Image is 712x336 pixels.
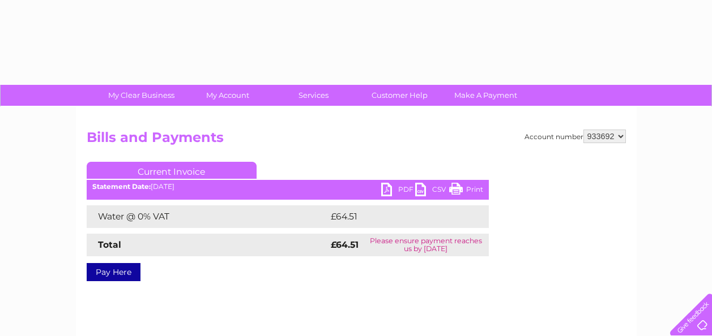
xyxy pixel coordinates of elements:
a: PDF [381,183,415,199]
strong: Total [98,239,121,250]
strong: £64.51 [331,239,359,250]
h2: Bills and Payments [87,130,626,151]
td: Water @ 0% VAT [87,205,328,228]
td: £64.51 [328,205,465,228]
td: Please ensure payment reaches us by [DATE] [363,234,488,256]
a: Pay Here [87,263,140,281]
b: Statement Date: [92,182,151,191]
a: Services [267,85,360,106]
a: Print [449,183,483,199]
a: My Account [181,85,274,106]
div: Account number [525,130,626,143]
a: Make A Payment [439,85,532,106]
div: [DATE] [87,183,489,191]
a: My Clear Business [95,85,188,106]
a: Customer Help [353,85,446,106]
a: Current Invoice [87,162,257,179]
a: CSV [415,183,449,199]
